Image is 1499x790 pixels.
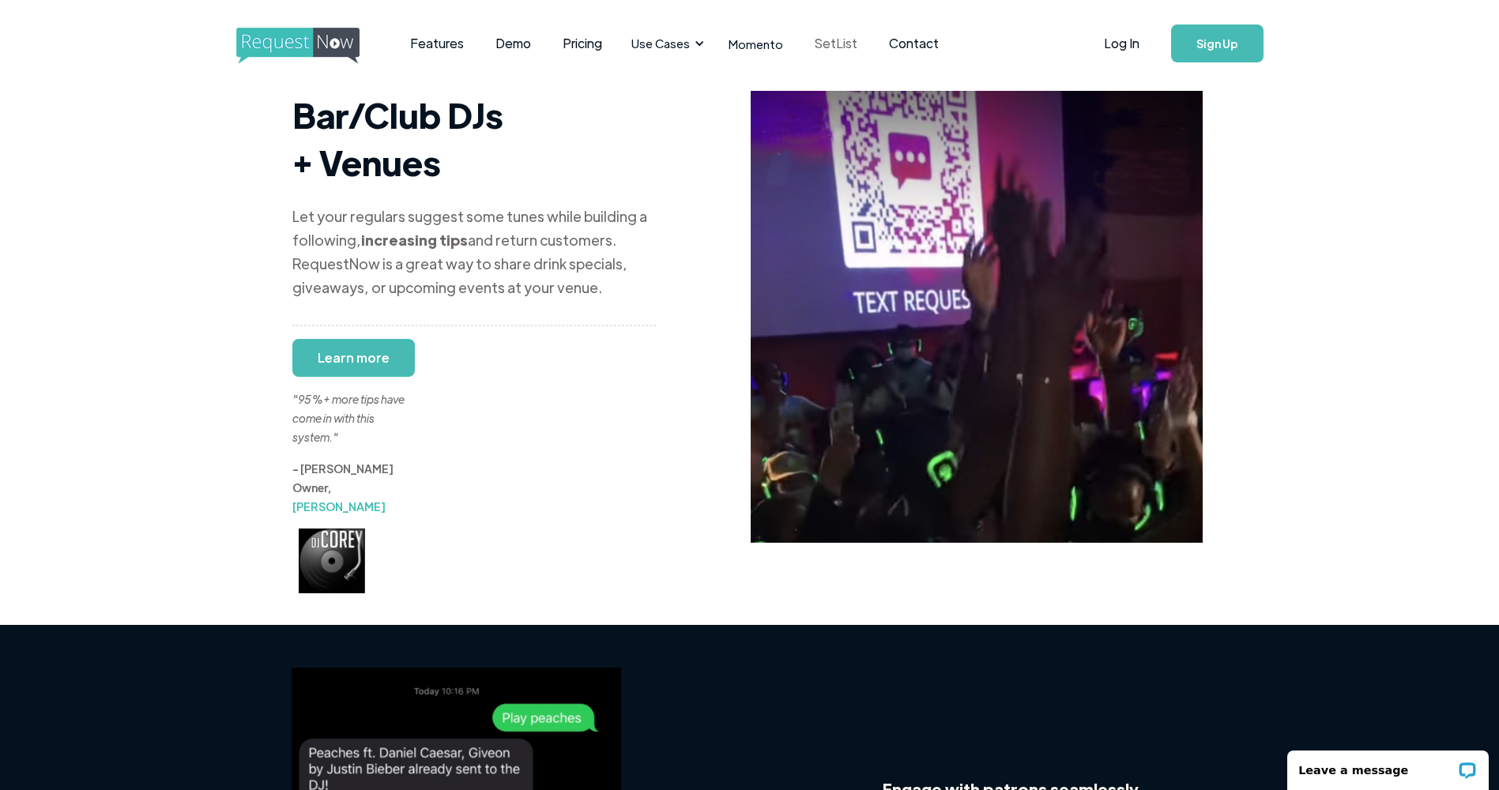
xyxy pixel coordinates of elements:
a: SetList [799,19,873,68]
a: Learn more [292,339,415,377]
a: Log In [1088,16,1155,71]
iframe: LiveChat chat widget [1277,740,1499,790]
div: Use Cases [631,35,690,52]
a: Sign Up [1171,24,1264,62]
a: Features [394,19,480,68]
div: Let your regulars suggest some tunes while building a following, and return customers. RequestNow... [292,205,656,299]
strong: increasing tips [361,231,468,249]
a: Pricing [547,19,618,68]
div: Use Cases [622,19,709,68]
img: requestnow logo [236,28,389,64]
div: "95%+ more tips have come in with this system." [292,352,411,446]
div: - [PERSON_NAME] Owner, [292,459,411,516]
a: [PERSON_NAME] [292,499,386,513]
a: Demo [480,19,547,68]
a: Contact [873,19,955,68]
strong: Bar/Club DJs + Venues [292,92,503,184]
a: Momento [713,21,799,67]
a: home [236,28,355,59]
